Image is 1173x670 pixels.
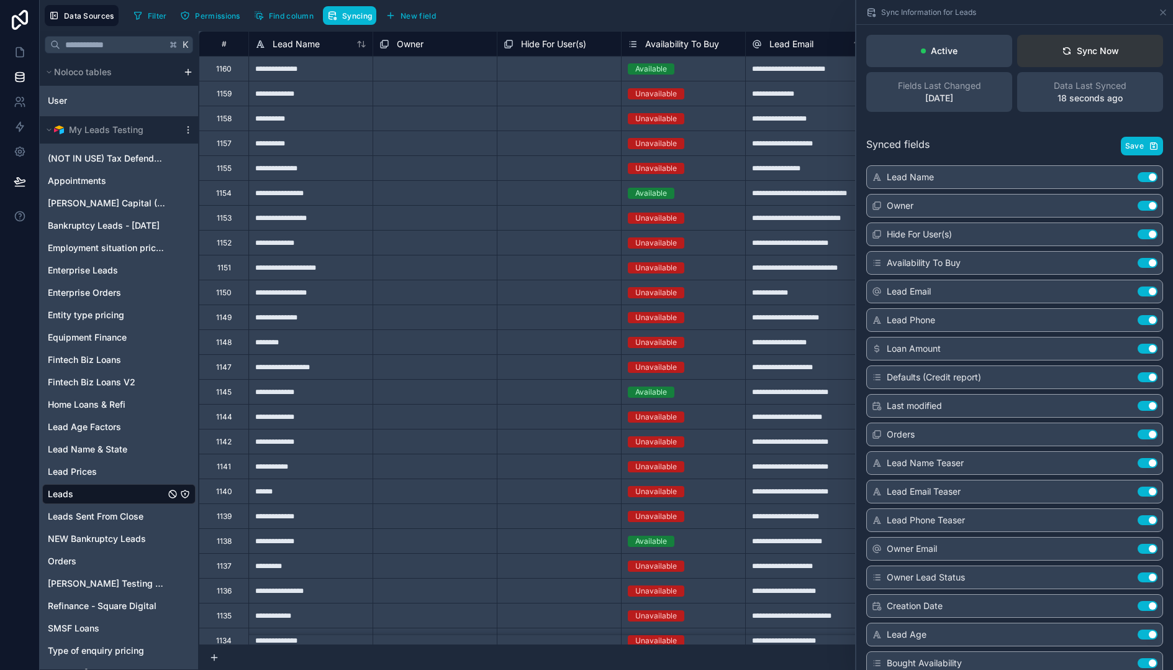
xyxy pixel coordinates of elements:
span: K [181,40,190,49]
span: Availability To Buy [887,257,961,269]
div: Unavailable [635,461,677,472]
div: Available [635,63,667,75]
button: Filter [129,6,171,25]
div: 1158 [217,114,232,124]
div: 1160 [216,64,232,74]
span: Owner Lead Status [887,571,965,584]
span: Permissions [195,11,240,21]
p: [DATE] [925,92,953,104]
div: Unavailable [635,411,677,423]
div: 1159 [217,89,232,99]
div: Unavailable [635,585,677,597]
div: 1145 [216,387,232,397]
span: Orders [887,428,915,441]
div: Unavailable [635,436,677,447]
span: Lead Age [887,628,926,641]
div: Unavailable [635,138,677,149]
button: Syncing [323,6,376,25]
span: Sync Information for Leads [881,7,976,17]
div: 1151 [217,263,231,273]
span: Defaults (Credit report) [887,371,981,383]
span: Loan Amount [887,342,941,355]
div: 1134 [216,636,232,646]
div: 1155 [217,163,232,173]
div: Unavailable [635,561,677,572]
button: Sync Now [1017,35,1163,67]
span: Hide For User(s) [887,228,952,241]
span: Lead Name [273,38,320,50]
div: 1137 [217,561,232,571]
div: Unavailable [635,312,677,323]
div: 1135 [217,611,232,621]
span: Fields Last Changed [898,80,981,92]
div: 1139 [217,512,232,521]
div: # [209,39,239,48]
div: 1147 [216,362,232,372]
div: Available [635,188,667,199]
div: 1144 [216,412,232,422]
p: 18 seconds ago [1058,92,1123,104]
div: Unavailable [635,511,677,522]
div: 1157 [217,139,232,149]
div: Unavailable [635,635,677,646]
span: Save [1125,141,1144,151]
div: 1148 [216,337,232,347]
div: Unavailable [635,362,677,373]
span: Owner [887,200,913,212]
span: Bought Availability [887,657,962,669]
div: Sync Now [1062,45,1119,57]
div: Unavailable [635,237,677,249]
p: Active [931,45,958,57]
span: Data Sources [64,11,114,21]
div: 1152 [217,238,232,248]
span: Lead Phone Teaser [887,514,965,526]
span: Lead Email [769,38,813,50]
span: Lead Name [887,171,934,183]
span: New field [401,11,436,21]
div: Unavailable [635,486,677,497]
div: Available [635,387,667,398]
span: Lead Email [887,285,931,298]
span: Owner Email [887,543,937,555]
span: Owner [397,38,423,50]
div: Available [635,536,667,547]
div: 1136 [217,586,232,596]
div: 1149 [216,313,232,323]
span: Last modified [887,400,942,412]
a: Syncing [323,6,381,25]
span: Synced fields [866,137,930,155]
div: Unavailable [635,163,677,174]
div: 1140 [216,487,232,497]
button: Find column [250,6,318,25]
div: Unavailable [635,337,677,348]
div: 1153 [217,213,232,223]
button: New field [381,6,440,25]
div: Unavailable [635,113,677,124]
span: Availability To Buy [645,38,719,50]
div: 1154 [216,188,232,198]
span: Lead Phone [887,314,935,326]
button: Permissions [176,6,244,25]
span: Find column [269,11,314,21]
div: Unavailable [635,287,677,298]
div: 1142 [216,437,232,447]
button: Data Sources [45,5,119,26]
div: Unavailable [635,88,677,99]
span: Filter [148,11,167,21]
span: Creation Date [887,600,943,612]
span: Hide For User(s) [521,38,586,50]
div: 1141 [217,462,231,472]
span: Lead Email Teaser [887,485,961,498]
a: Permissions [176,6,249,25]
div: 1150 [216,288,232,298]
span: Data Last Synced [1054,80,1126,92]
div: Unavailable [635,610,677,622]
div: Unavailable [635,213,677,224]
button: Save [1121,137,1163,155]
span: Lead Name Teaser [887,457,964,469]
span: Syncing [342,11,372,21]
div: 1138 [217,536,232,546]
div: Unavailable [635,262,677,273]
